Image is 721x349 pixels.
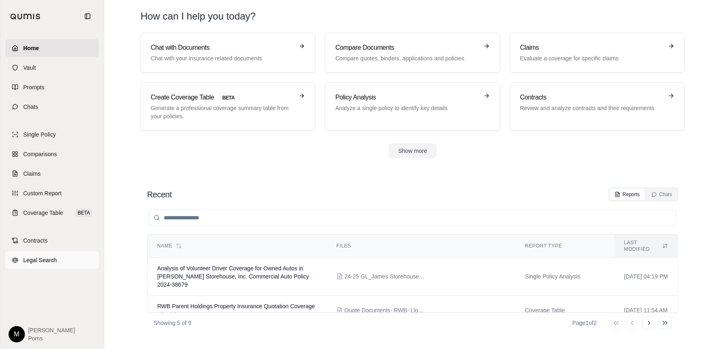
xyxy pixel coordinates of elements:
a: Policy AnalysisAnalyze a single policy to identify key details [325,82,500,130]
td: [DATE] 11:54 AM [614,296,678,325]
h3: Chat with Documents [151,43,294,53]
span: Quote Documents- RWB- Lloyds only option.pdf [345,306,426,314]
div: Chats [651,191,672,198]
h3: Compare Documents [335,43,478,53]
span: Prompts [23,83,44,91]
a: Home [5,39,99,57]
button: Chats [646,189,677,200]
a: Vault [5,59,99,77]
p: Compare quotes, binders, applications and policies [335,54,478,62]
p: Showing 5 of 9 [154,319,191,327]
a: ContractsReview and analyze contracts and their requirements [510,82,685,130]
td: Coverage Table [515,296,614,325]
img: Qumis Logo [10,13,41,20]
a: Compare DocumentsCompare quotes, binders, applications and policies [325,33,500,73]
a: Chat with DocumentsChat with your insurance related documents [141,33,315,73]
a: ClaimsEvaluate a coverage for specific claims [510,33,685,73]
h1: How can I help you today? [141,10,685,23]
span: BETA [75,209,92,217]
span: Contracts [23,236,48,245]
div: Reports [615,191,640,198]
h3: Claims [520,43,663,53]
button: Collapse sidebar [81,10,94,23]
span: Single Policy [23,130,56,139]
span: 24-25 GL_James Storehouse Full NIAC Policy 2024-38679.PDF [345,272,426,281]
span: Legal Search [23,256,57,264]
a: Custom Report [5,184,99,202]
span: Chats [23,103,38,111]
td: [DATE] 04:19 PM [614,258,678,296]
span: Claims [23,170,41,178]
p: Chat with your insurance related documents [151,54,294,62]
a: Claims [5,165,99,183]
span: Custom Report [23,189,62,197]
span: BETA [218,93,240,102]
div: Last modified [624,239,668,252]
p: Generate a professional coverage summary table from your policies. [151,104,294,120]
span: Comparisons [23,150,57,158]
h3: Policy Analysis [335,93,478,102]
p: Analyze a single policy to identify key details [335,104,478,112]
span: Coverage Table [23,209,63,217]
a: Comparisons [5,145,99,163]
span: Home [23,44,39,52]
div: M [9,326,25,342]
td: Single Policy Analysis [515,258,614,296]
a: Contracts [5,232,99,250]
h3: Create Coverage Table [151,93,294,102]
h2: Recent [147,189,171,200]
span: Vault [23,64,36,72]
span: [PERSON_NAME] [28,326,75,334]
div: Name [157,243,317,249]
a: Legal Search [5,251,99,269]
p: Evaluate a coverage for specific claims [520,54,663,62]
div: Page 1 of 2 [572,319,597,327]
span: RWB Parent Holdings Property Insurance Quotation Coverage Checklist [157,303,315,318]
a: Chats [5,98,99,116]
span: Poms [28,334,75,342]
th: Files [327,234,515,258]
th: Report Type [515,234,614,258]
a: Single Policy [5,126,99,144]
button: Reports [610,189,645,200]
button: Show more [389,144,437,158]
a: Coverage TableBETA [5,204,99,222]
span: Analysis of Volunteer Driver Coverage for Owned Autos in James Storehouse, Inc. Commercial Auto P... [157,265,309,288]
h3: Contracts [520,93,663,102]
a: Prompts [5,78,99,96]
p: Review and analyze contracts and their requirements [520,104,663,112]
a: Create Coverage TableBETAGenerate a professional coverage summary table from your policies. [141,82,315,130]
